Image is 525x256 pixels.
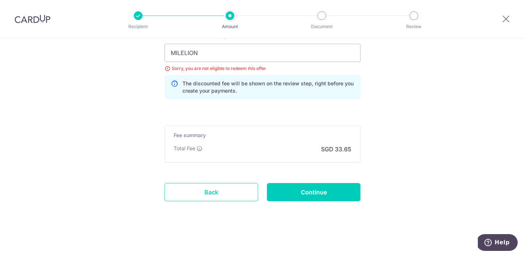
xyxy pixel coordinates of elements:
[111,23,165,30] p: Recipient
[15,15,50,23] img: CardUp
[203,23,257,30] p: Amount
[478,234,518,252] iframe: Opens a widget where you can find more information
[174,145,195,152] p: Total Fee
[387,23,441,30] p: Review
[165,65,360,72] div: Sorry, you are not eligible to redeem this offer
[165,183,258,201] a: Back
[174,132,351,139] h5: Fee summary
[267,183,360,201] input: Continue
[295,23,349,30] p: Document
[182,80,354,94] p: The discounted fee will be shown on the review step, right before you create your payments.
[321,145,351,154] p: SGD 33.65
